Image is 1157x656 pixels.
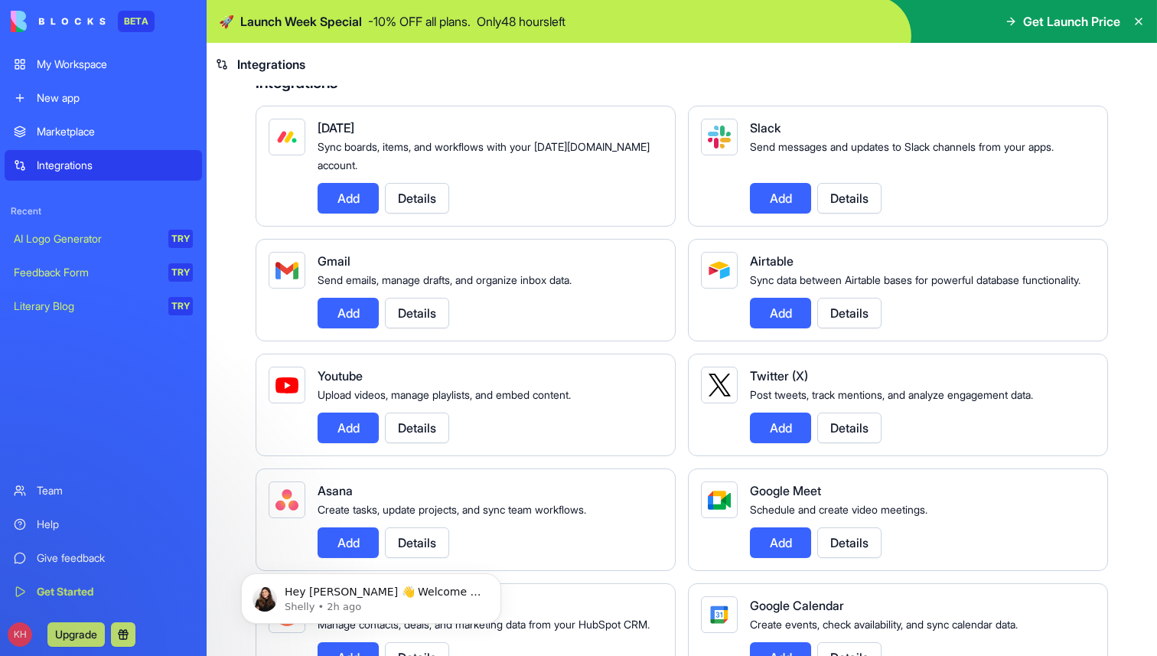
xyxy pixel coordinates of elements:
[817,413,882,443] button: Details
[47,626,105,641] a: Upgrade
[368,12,471,31] p: - 10 % OFF all plans.
[477,12,565,31] p: Only 48 hours left
[37,124,193,139] div: Marketplace
[5,116,202,147] a: Marketplace
[817,298,882,328] button: Details
[318,503,586,516] span: Create tasks, update projects, and sync team workflows.
[237,55,305,73] span: Integrations
[750,483,821,498] span: Google Meet
[817,527,882,558] button: Details
[318,527,379,558] button: Add
[750,413,811,443] button: Add
[318,183,379,214] button: Add
[14,265,158,280] div: Feedback Form
[750,388,1033,401] span: Post tweets, track mentions, and analyze engagement data.
[11,11,106,32] img: logo
[750,253,794,269] span: Airtable
[14,299,158,314] div: Literary Blog
[385,183,449,214] button: Details
[5,291,202,321] a: Literary BlogTRY
[218,541,524,648] iframe: Intercom notifications message
[5,257,202,288] a: Feedback FormTRY
[750,273,1080,286] span: Sync data between Airtable bases for powerful database functionality.
[318,140,650,171] span: Sync boards, items, and workflows with your [DATE][DOMAIN_NAME] account.
[318,483,353,498] span: Asana
[318,388,571,401] span: Upload videos, manage playlists, and embed content.
[37,517,193,532] div: Help
[37,483,193,498] div: Team
[5,475,202,506] a: Team
[168,230,193,248] div: TRY
[5,205,202,217] span: Recent
[750,598,844,613] span: Google Calendar
[14,231,158,246] div: AI Logo Generator
[47,622,105,647] button: Upgrade
[5,543,202,573] a: Give feedback
[8,622,32,647] span: KH
[750,140,1054,153] span: Send messages and updates to Slack channels from your apps.
[37,158,193,173] div: Integrations
[750,183,811,214] button: Add
[385,413,449,443] button: Details
[750,618,1018,631] span: Create events, check availability, and sync calendar data.
[750,120,781,135] span: Slack
[37,550,193,566] div: Give feedback
[318,273,572,286] span: Send emails, manage drafts, and organize inbox data.
[318,253,350,269] span: Gmail
[11,11,155,32] a: BETA
[750,503,927,516] span: Schedule and create video meetings.
[37,57,193,72] div: My Workspace
[318,120,354,135] span: [DATE]
[168,263,193,282] div: TRY
[219,12,234,31] span: 🚀
[318,413,379,443] button: Add
[385,298,449,328] button: Details
[318,368,363,383] span: Youtube
[385,527,449,558] button: Details
[817,183,882,214] button: Details
[5,576,202,607] a: Get Started
[750,368,808,383] span: Twitter (X)
[5,509,202,540] a: Help
[5,83,202,113] a: New app
[318,298,379,328] button: Add
[750,527,811,558] button: Add
[168,297,193,315] div: TRY
[37,90,193,106] div: New app
[37,584,193,599] div: Get Started
[118,11,155,32] div: BETA
[5,224,202,254] a: AI Logo GeneratorTRY
[750,298,811,328] button: Add
[240,12,362,31] span: Launch Week Special
[5,49,202,80] a: My Workspace
[1023,12,1120,31] span: Get Launch Price
[5,150,202,181] a: Integrations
